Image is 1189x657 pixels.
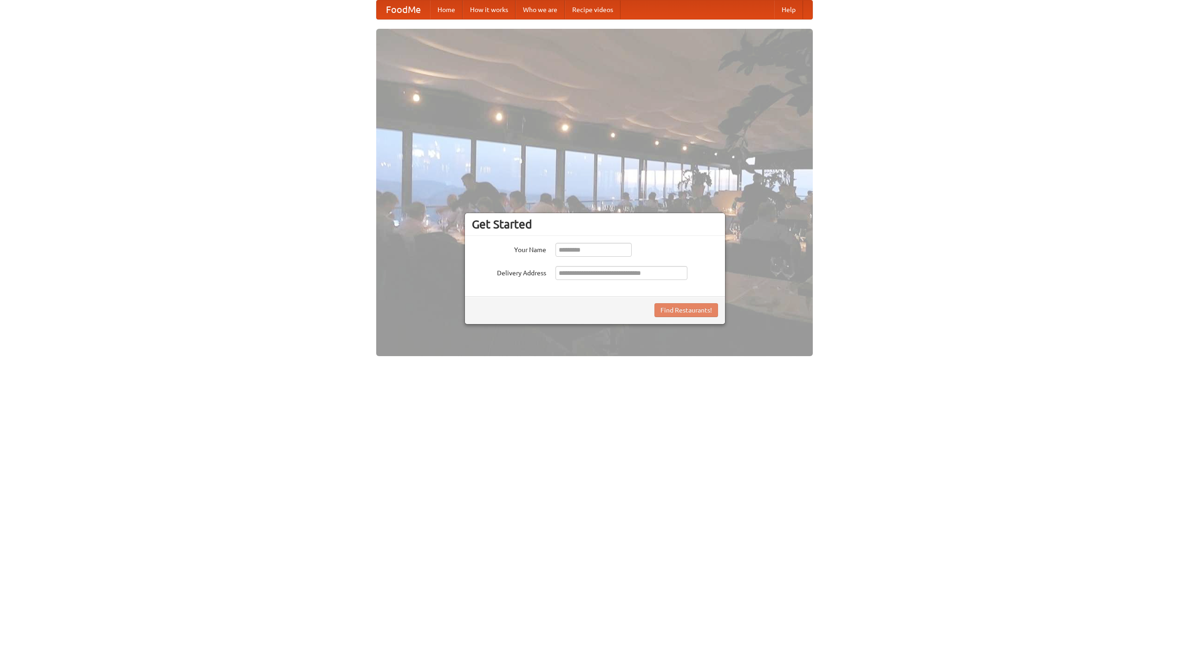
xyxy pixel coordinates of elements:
a: Recipe videos [565,0,621,19]
a: FoodMe [377,0,430,19]
button: Find Restaurants! [654,303,718,317]
a: Help [774,0,803,19]
a: Home [430,0,463,19]
a: How it works [463,0,516,19]
label: Your Name [472,243,546,254]
label: Delivery Address [472,266,546,278]
a: Who we are [516,0,565,19]
h3: Get Started [472,217,718,231]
